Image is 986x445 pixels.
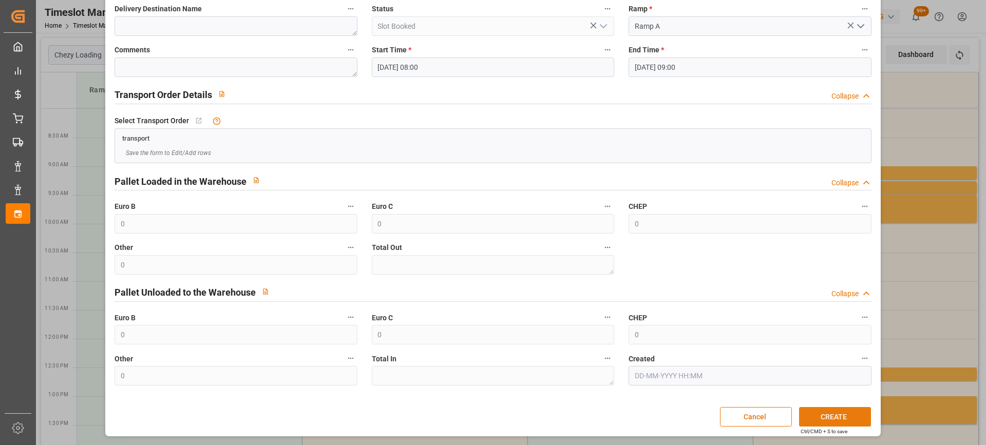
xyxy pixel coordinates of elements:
[601,2,614,15] button: Status
[344,2,357,15] button: Delivery Destination Name
[372,57,614,77] input: DD-MM-YYYY HH:MM
[344,241,357,254] button: Other
[858,311,871,324] button: CHEP
[344,200,357,213] button: Euro B
[372,354,396,364] span: Total In
[126,148,211,158] span: Save the form to Edit/Add rows
[372,242,402,253] span: Total Out
[801,428,847,435] div: Ctrl/CMD + S to save
[629,313,647,323] span: CHEP
[122,133,149,142] a: transport
[629,16,871,36] input: Type to search/select
[595,18,611,34] button: open menu
[115,313,136,323] span: Euro B
[629,57,871,77] input: DD-MM-YYYY HH:MM
[115,175,246,188] h2: Pallet Loaded in the Warehouse
[246,170,266,190] button: View description
[344,311,357,324] button: Euro B
[601,352,614,365] button: Total In
[115,201,136,212] span: Euro B
[629,354,655,364] span: Created
[115,285,256,299] h2: Pallet Unloaded to the Warehouse
[629,201,647,212] span: CHEP
[115,354,133,364] span: Other
[372,16,614,36] input: Type to search/select
[372,201,393,212] span: Euro C
[601,200,614,213] button: Euro C
[115,242,133,253] span: Other
[115,115,189,126] span: Select Transport Order
[372,313,393,323] span: Euro C
[831,288,859,299] div: Collapse
[629,366,871,385] input: DD-MM-YYYY HH:MM
[601,241,614,254] button: Total Out
[831,178,859,188] div: Collapse
[831,91,859,102] div: Collapse
[858,352,871,365] button: Created
[344,43,357,56] button: Comments
[115,45,150,55] span: Comments
[858,43,871,56] button: End Time *
[115,88,212,102] h2: Transport Order Details
[256,282,275,301] button: View description
[629,45,664,55] span: End Time
[601,311,614,324] button: Euro C
[601,43,614,56] button: Start Time *
[852,18,867,34] button: open menu
[372,4,393,14] span: Status
[858,200,871,213] button: CHEP
[629,4,652,14] span: Ramp
[858,2,871,15] button: Ramp *
[115,4,202,14] span: Delivery Destination Name
[799,407,871,427] button: CREATE
[122,134,149,142] span: transport
[720,407,792,427] button: Cancel
[372,45,411,55] span: Start Time
[212,84,232,104] button: View description
[344,352,357,365] button: Other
